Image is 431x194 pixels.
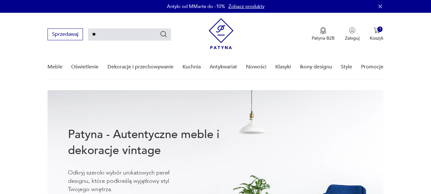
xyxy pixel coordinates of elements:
[48,55,63,79] a: Meble
[312,27,335,41] a: Ikona medaluPatyna B2B
[275,55,291,79] a: Klasyki
[167,3,225,10] p: Antyki od MMarte do -10%
[341,55,352,79] a: Style
[370,35,383,41] p: Koszyk
[48,33,83,37] a: Sprzedawaj
[71,55,99,79] a: Oświetlenie
[209,18,234,49] img: Patyna - sklep z meblami i dekoracjami vintage
[345,27,360,41] button: Zaloguj
[160,30,167,38] button: Szukaj
[182,55,201,79] a: Kuchnia
[370,27,383,41] button: 1Koszyk
[312,35,335,41] p: Patyna B2B
[320,27,326,34] img: Ikona medalu
[210,55,237,79] a: Antykwariat
[374,27,380,34] img: Ikona koszyka
[246,55,266,79] a: Nowości
[361,55,383,79] a: Promocje
[300,55,332,79] a: Ikony designu
[312,27,335,41] button: Patyna B2B
[228,3,264,10] a: Zobacz produkty
[349,27,355,34] img: Ikonka użytkownika
[345,35,360,41] p: Zaloguj
[108,55,174,79] a: Dekoracje i przechowywanie
[377,27,383,32] div: 1
[68,127,240,159] h1: Patyna - Autentyczne meble i dekoracje vintage
[48,28,83,40] button: Sprzedawaj
[68,169,189,194] p: Odkryj szeroki wybór unikatowych pereł designu, które podkreślą wyjątkowy styl Twojego wnętrza.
